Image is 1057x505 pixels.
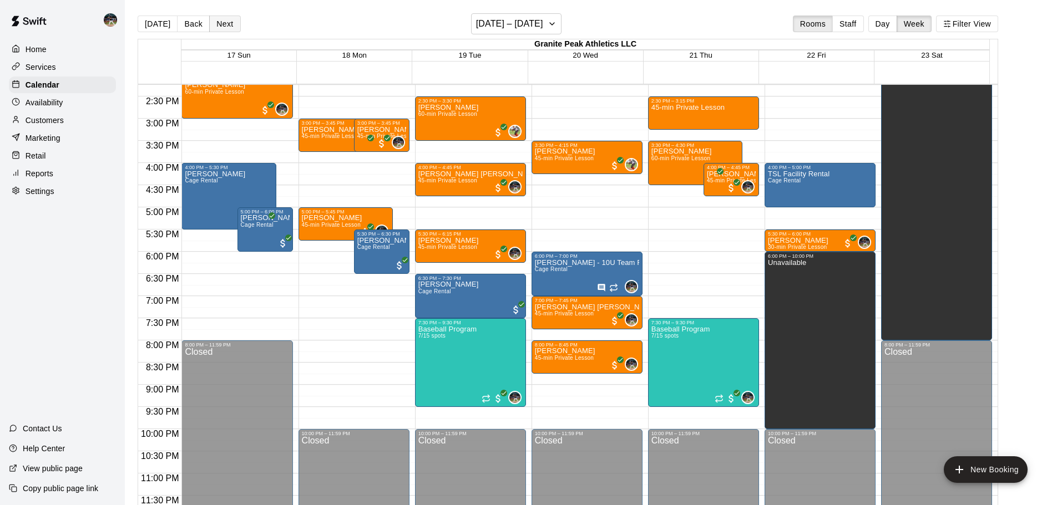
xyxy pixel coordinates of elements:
[302,120,390,126] div: 3:00 PM – 3:45 PM
[629,158,638,171] span: Casey Peck
[26,132,60,144] p: Marketing
[648,141,742,185] div: 3:30 PM – 4:30 PM: Cameron Burgoyne
[143,229,182,239] span: 5:30 PM
[9,147,116,164] div: Retail
[709,171,720,182] span: All customers have paid
[260,105,271,116] span: All customers have paid
[535,355,594,361] span: 45-min Private Lesson
[143,119,182,128] span: 3:00 PM
[354,119,409,152] div: 3:00 PM – 3:45 PM: Landon Pitsch-Trenary
[629,358,638,371] span: Nolan Gilbert
[9,76,116,93] div: Calendar
[302,133,361,139] span: 45-min Private Lesson
[418,288,451,294] span: Cage Rental
[302,431,406,436] div: 10:00 PM – 11:59 PM
[143,363,182,372] span: 8:30 PM
[707,177,766,183] span: 45-min Private Lesson
[493,393,504,404] span: All customers have paid
[648,96,759,130] div: 2:30 PM – 3:15 PM: 45-min Private Lesson
[921,51,943,59] button: 23 Sat
[609,160,620,171] span: All customers have paid
[418,165,523,170] div: 4:00 PM – 4:45 PM
[868,16,897,32] button: Day
[625,313,638,327] div: Nolan Gilbert
[277,238,289,249] span: All customers have paid
[509,392,520,403] img: Nolan Gilbert
[832,16,864,32] button: Staff
[26,44,47,55] p: Home
[742,181,753,192] img: Nolan Gilbert
[185,177,218,183] span: Cage Rental
[227,51,251,59] span: 17 Sun
[648,318,759,407] div: 7:30 PM – 9:30 PM: Baseball Program
[418,111,478,117] span: 60-min Private Lesson
[625,158,638,171] div: Casey Peck
[143,296,182,305] span: 7:00 PM
[261,216,272,227] span: All customers have paid
[881,30,992,340] div: 1:00 PM – 8:00 PM: Unavailable
[418,276,523,281] div: 6:30 PM – 7:30 PM
[357,120,406,126] div: 3:00 PM – 3:45 PM
[138,451,181,461] span: 10:30 PM
[376,138,387,149] span: All customers have paid
[26,150,46,161] p: Retail
[138,496,181,505] span: 11:30 PM
[9,41,116,58] a: Home
[26,62,56,73] p: Services
[9,59,116,75] a: Services
[765,163,876,207] div: 4:00 PM – 5:00 PM: TSL Facility Rental
[357,231,406,237] div: 5:30 PM – 6:30 PM
[26,115,64,126] p: Customers
[651,333,679,339] span: 7/15 spots filled
[793,16,833,32] button: Rooms
[651,431,756,436] div: 10:00 PM – 11:59 PM
[23,443,65,454] p: Help Center
[185,89,244,95] span: 60-min Private Lesson
[302,222,361,228] span: 45-min Private Lesson
[726,182,737,193] span: All customers have paid
[626,314,637,325] img: Nolan Gilbert
[535,253,639,259] div: 6:00 PM – 7:00 PM
[573,51,598,59] span: 20 Wed
[704,163,759,196] div: 4:00 PM – 4:45 PM: Kaston Walker - 45 minute private lesson
[629,313,638,327] span: Nolan Gilbert
[380,225,388,238] span: Nolan Gilbert
[9,130,116,146] div: Marketing
[609,360,620,371] span: All customers have paid
[535,155,594,161] span: 45-min Private Lesson
[209,16,240,32] button: Next
[138,473,181,483] span: 11:00 PM
[23,423,62,434] p: Contact Us
[513,180,522,193] span: Nolan Gilbert
[185,342,289,348] div: 8:00 PM – 11:59 PM
[493,249,504,260] span: All customers have paid
[143,318,182,328] span: 7:30 PM
[9,183,116,200] div: Settings
[418,98,523,104] div: 2:30 PM – 3:30 PM
[513,125,522,138] span: Casey Peck
[508,391,522,404] div: Nolan Gilbert
[26,97,63,108] p: Availability
[357,133,417,139] span: 45-min Private Lesson
[535,310,594,317] span: 45-min Private Lesson
[143,207,182,217] span: 5:00 PM
[493,182,504,193] span: All customers have paid
[535,342,639,348] div: 8:00 PM – 8:45 PM
[626,281,637,292] img: Nolan Gilbert
[508,247,522,260] div: Nolan Gilbert
[532,141,643,174] div: 3:30 PM – 4:15 PM: Dannika Vulk
[513,391,522,404] span: Nolan Gilbert
[715,394,724,403] span: Recurring event
[707,165,756,170] div: 4:00 PM – 4:45 PM
[609,315,620,327] span: All customers have paid
[535,298,639,303] div: 7:00 PM – 7:45 PM
[181,39,989,50] div: Granite Peak Athletics LLC
[651,98,756,104] div: 2:30 PM – 3:15 PM
[629,280,638,293] span: Nolan Gilbert
[471,13,562,34] button: [DATE] – [DATE]
[26,168,53,179] p: Reports
[742,392,753,403] img: Nolan Gilbert
[9,94,116,111] a: Availability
